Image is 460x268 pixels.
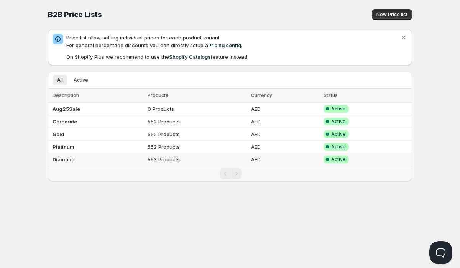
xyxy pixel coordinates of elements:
span: Active [331,106,346,112]
td: 553 Products [145,153,249,166]
td: 552 Products [145,141,249,153]
td: AED [249,103,321,115]
td: 552 Products [145,128,249,141]
td: AED [249,153,321,166]
span: B2B Price Lists [48,10,102,19]
a: Pricing config [208,42,241,48]
td: 552 Products [145,115,249,128]
iframe: Help Scout Beacon - Open [429,241,452,264]
span: Currency [251,92,272,98]
p: Price list allow setting individual prices for each product variant. For general percentage disco... [66,34,400,49]
b: Diamond [53,156,75,163]
span: Active [331,131,346,137]
span: Active [331,118,346,125]
b: Platinum [53,144,74,150]
span: New Price list [376,12,407,18]
span: Products [148,92,168,98]
nav: Pagination [48,166,412,181]
p: On Shopify Plus we recommend to use the feature instead. [66,53,400,61]
span: Active [331,156,346,163]
span: Status [324,92,338,98]
span: Description [53,92,79,98]
td: AED [249,115,321,128]
td: AED [249,141,321,153]
td: AED [249,128,321,141]
span: All [57,77,63,83]
b: Gold [53,131,64,137]
button: New Price list [372,9,412,20]
span: Active [331,144,346,150]
td: 0 Products [145,103,249,115]
button: Dismiss notification [398,32,409,43]
b: Aug25Sale [53,106,80,112]
a: Shopify Catalogs [169,54,210,60]
b: Corporate [53,118,77,125]
span: Active [74,77,88,83]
